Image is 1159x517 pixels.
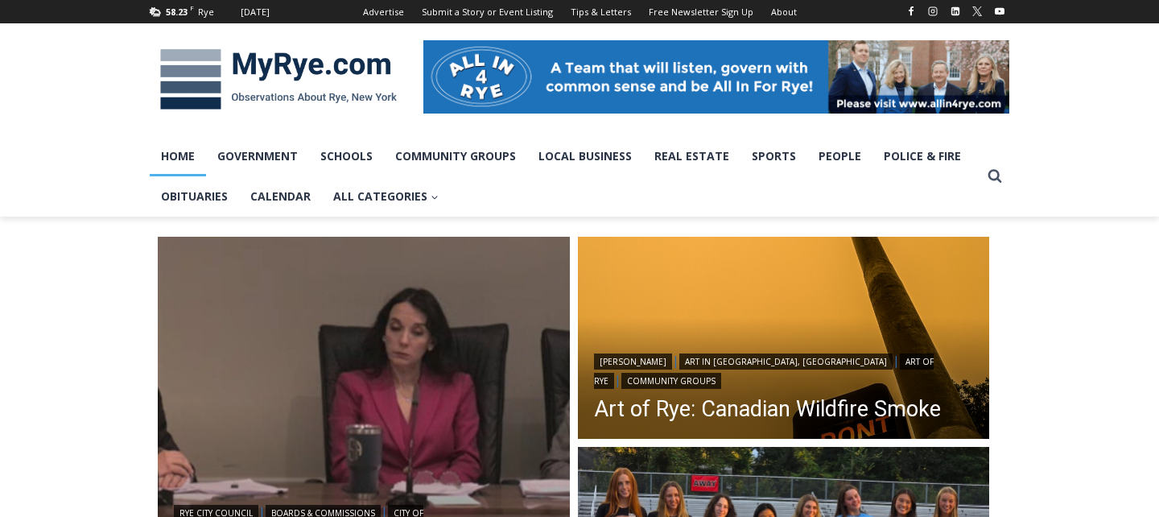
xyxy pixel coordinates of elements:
[578,237,990,443] img: [PHOTO: Canadian Wildfire Smoke. Few ventured out unmasked as the skies turned an eerie orange in...
[621,373,721,389] a: Community Groups
[980,162,1009,191] button: View Search Form
[901,2,921,21] a: Facebook
[807,136,872,176] a: People
[946,2,965,21] a: Linkedin
[309,136,384,176] a: Schools
[872,136,972,176] a: Police & Fire
[923,2,942,21] a: Instagram
[239,176,322,217] a: Calendar
[578,237,990,443] a: Read More Art of Rye: Canadian Wildfire Smoke
[241,5,270,19] div: [DATE]
[643,136,740,176] a: Real Estate
[150,136,206,176] a: Home
[190,3,194,12] span: F
[150,136,980,217] nav: Primary Navigation
[198,5,214,19] div: Rye
[206,136,309,176] a: Government
[150,38,407,122] img: MyRye.com
[150,176,239,217] a: Obituaries
[594,350,974,389] div: | | |
[322,176,450,217] a: All Categories
[527,136,643,176] a: Local Business
[990,2,1009,21] a: YouTube
[384,136,527,176] a: Community Groups
[166,6,188,18] span: 58.23
[423,40,1009,113] img: All in for Rye
[594,354,672,370] a: [PERSON_NAME]
[594,354,934,389] a: Art of Rye
[594,397,974,421] a: Art of Rye: Canadian Wildfire Smoke
[740,136,807,176] a: Sports
[679,354,893,370] a: Art in [GEOGRAPHIC_DATA], [GEOGRAPHIC_DATA]
[333,188,439,205] span: All Categories
[967,2,987,21] a: X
